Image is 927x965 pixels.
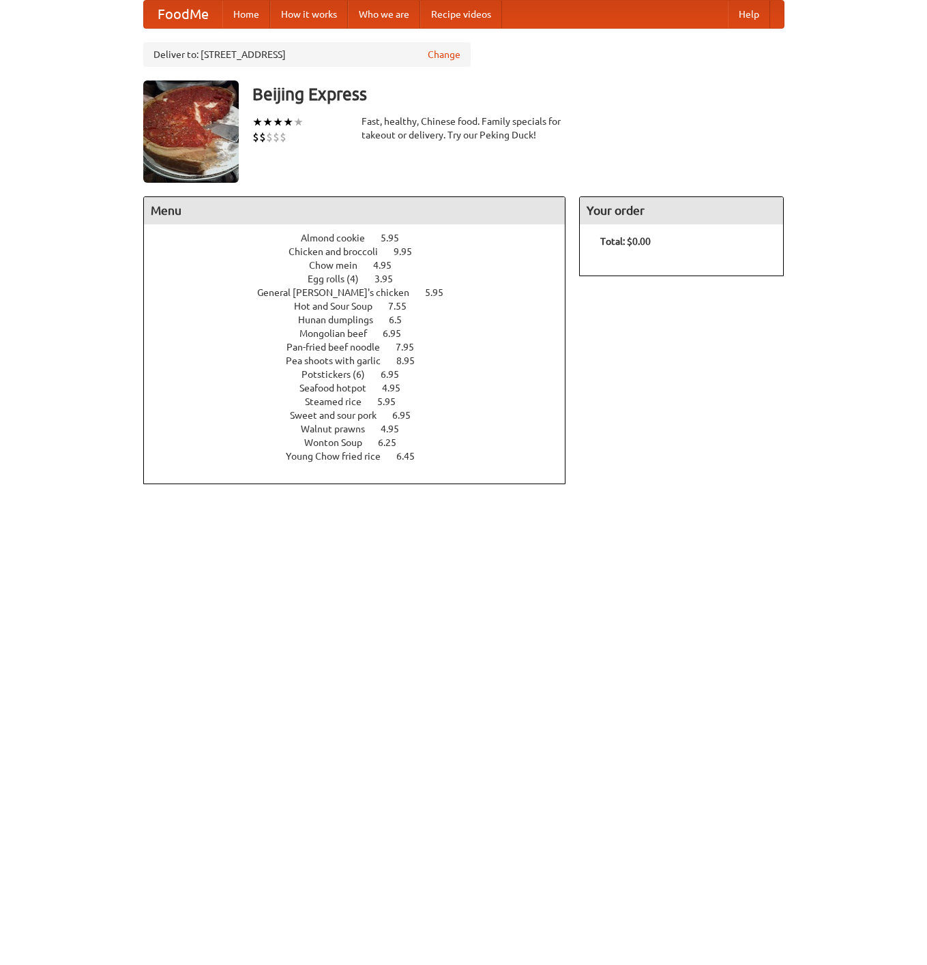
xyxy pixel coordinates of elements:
span: Sweet and sour pork [290,410,390,421]
a: Hunan dumplings 6.5 [298,314,427,325]
a: Help [728,1,770,28]
li: ★ [252,115,263,130]
b: Total: $0.00 [600,236,651,247]
span: 5.95 [381,233,413,243]
span: Mongolian beef [299,328,381,339]
span: 5.95 [425,287,457,298]
h4: Menu [144,197,565,224]
span: 6.95 [392,410,424,421]
span: Hunan dumplings [298,314,387,325]
div: Deliver to: [STREET_ADDRESS] [143,42,471,67]
a: Steamed rice 5.95 [305,396,421,407]
a: Sweet and sour pork 6.95 [290,410,436,421]
span: 6.25 [378,437,410,448]
span: General [PERSON_NAME]'s chicken [257,287,423,298]
span: 4.95 [382,383,414,394]
span: Potstickers (6) [301,369,379,380]
li: $ [259,130,266,145]
span: Pea shoots with garlic [286,355,394,366]
a: Seafood hotpot 4.95 [299,383,426,394]
span: 4.95 [381,424,413,434]
a: Chow mein 4.95 [309,260,417,271]
span: 6.5 [389,314,415,325]
span: 7.95 [396,342,428,353]
span: Chow mein [309,260,371,271]
a: Young Chow fried rice 6.45 [286,451,440,462]
span: Hot and Sour Soup [294,301,386,312]
span: Young Chow fried rice [286,451,394,462]
span: Chicken and broccoli [289,246,392,257]
span: 6.95 [381,369,413,380]
a: Who we are [348,1,420,28]
span: Seafood hotpot [299,383,380,394]
a: Almond cookie 5.95 [301,233,424,243]
a: Home [222,1,270,28]
span: 8.95 [396,355,428,366]
span: Pan-fried beef noodle [286,342,394,353]
span: Walnut prawns [301,424,379,434]
a: Pea shoots with garlic 8.95 [286,355,440,366]
a: Egg rolls (4) 3.95 [308,273,418,284]
div: Fast, healthy, Chinese food. Family specials for takeout or delivery. Try our Peking Duck! [362,115,566,142]
a: Walnut prawns 4.95 [301,424,424,434]
li: $ [266,130,273,145]
span: Egg rolls (4) [308,273,372,284]
li: $ [252,130,259,145]
li: $ [280,130,286,145]
li: ★ [293,115,304,130]
a: Potstickers (6) 6.95 [301,369,424,380]
img: angular.jpg [143,80,239,183]
a: Change [428,48,460,61]
span: Wonton Soup [304,437,376,448]
a: Hot and Sour Soup 7.55 [294,301,432,312]
a: Chicken and broccoli 9.95 [289,246,437,257]
span: Almond cookie [301,233,379,243]
h4: Your order [580,197,783,224]
li: ★ [283,115,293,130]
a: How it works [270,1,348,28]
span: 5.95 [377,396,409,407]
span: 9.95 [394,246,426,257]
span: 6.95 [383,328,415,339]
li: ★ [273,115,283,130]
li: ★ [263,115,273,130]
a: Mongolian beef 6.95 [299,328,426,339]
a: General [PERSON_NAME]'s chicken 5.95 [257,287,469,298]
span: 6.45 [396,451,428,462]
a: Recipe videos [420,1,502,28]
a: FoodMe [144,1,222,28]
span: Steamed rice [305,396,375,407]
a: Pan-fried beef noodle 7.95 [286,342,439,353]
li: $ [273,130,280,145]
span: 7.55 [388,301,420,312]
span: 4.95 [373,260,405,271]
a: Wonton Soup 6.25 [304,437,422,448]
span: 3.95 [374,273,407,284]
h3: Beijing Express [252,80,784,108]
